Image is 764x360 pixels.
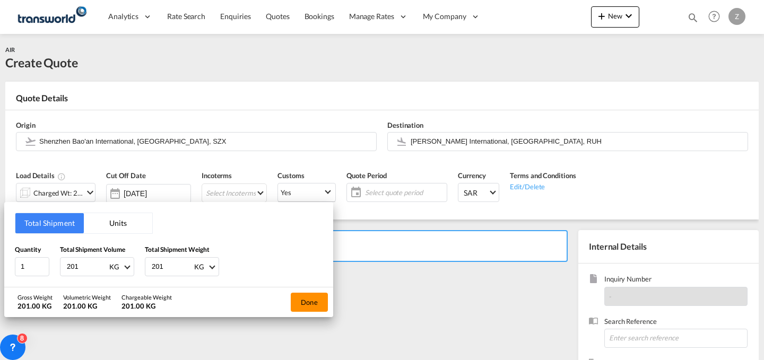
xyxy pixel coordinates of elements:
span: Total Shipment Weight [145,245,210,253]
div: 201.00 KG [63,301,111,311]
span: Total Shipment Volume [60,245,125,253]
div: 201.00 KG [121,301,172,311]
div: Chargeable Weight [121,293,172,301]
div: Volumetric Weight [63,293,111,301]
div: Gross Weight [18,293,53,301]
button: Total Shipment [15,213,84,233]
input: Enter volume [66,258,108,276]
div: KG [194,262,204,271]
button: Units [84,213,152,233]
input: Qty [15,257,49,276]
span: Quantity [15,245,41,253]
div: 201.00 KG [18,301,53,311]
div: KG [109,262,119,271]
button: Done [291,293,328,312]
input: Enter weight [151,258,193,276]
